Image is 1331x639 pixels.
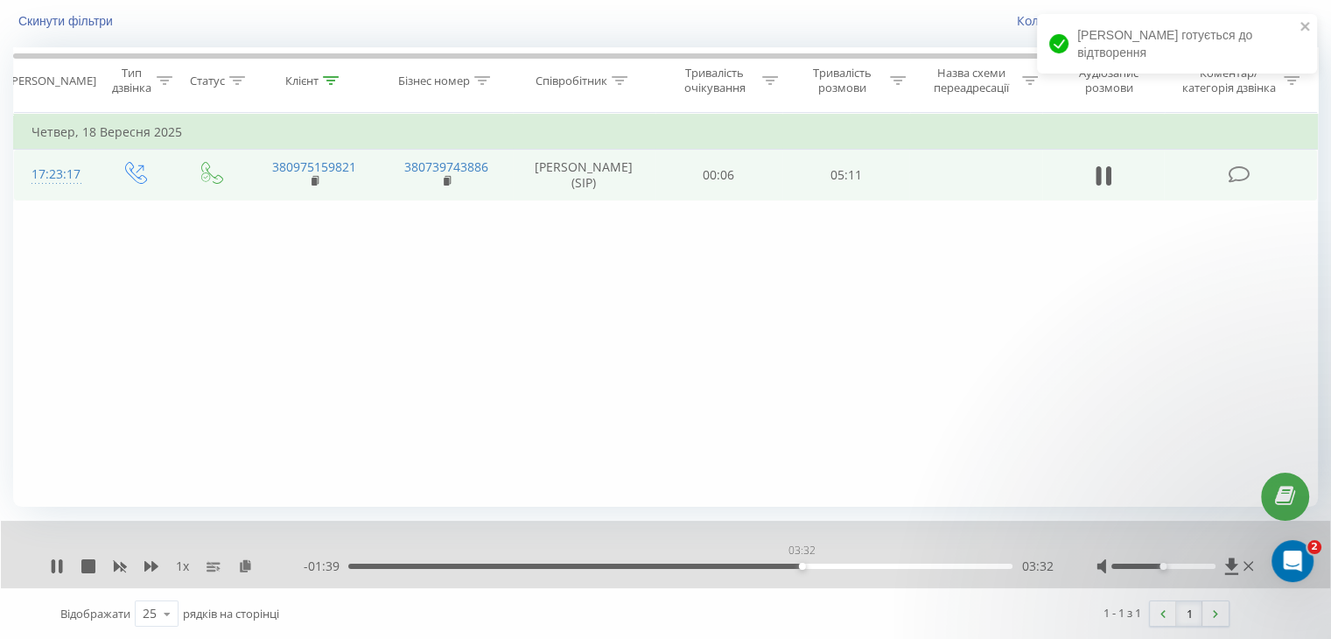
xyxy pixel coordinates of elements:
[1037,14,1317,74] div: [PERSON_NAME] готується до відтворення
[671,66,759,95] div: Тривалість очікування
[798,66,886,95] div: Тривалість розмови
[1176,601,1202,626] a: 1
[8,74,96,88] div: [PERSON_NAME]
[1299,19,1312,36] button: close
[190,74,225,88] div: Статус
[1017,12,1318,29] a: Коли дані можуть відрізнятися вiд інших систем
[1021,558,1053,575] span: 03:32
[285,74,319,88] div: Клієнт
[32,158,78,192] div: 17:23:17
[304,558,348,575] span: - 01:39
[14,115,1318,150] td: Четвер, 18 Вересня 2025
[1307,540,1321,554] span: 2
[782,150,909,200] td: 05:11
[536,74,607,88] div: Співробітник
[513,150,655,200] td: [PERSON_NAME] (SIP)
[272,158,356,175] a: 380975159821
[655,150,782,200] td: 00:06
[785,538,819,563] div: 03:32
[143,605,157,622] div: 25
[110,66,151,95] div: Тип дзвінка
[1271,540,1313,582] iframe: Intercom live chat
[176,558,189,575] span: 1 x
[404,158,488,175] a: 380739743886
[926,66,1018,95] div: Назва схеми переадресації
[398,74,470,88] div: Бізнес номер
[1103,604,1141,621] div: 1 - 1 з 1
[799,563,806,570] div: Accessibility label
[60,606,130,621] span: Відображати
[13,13,122,29] button: Скинути фільтри
[183,606,279,621] span: рядків на сторінці
[1159,563,1166,570] div: Accessibility label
